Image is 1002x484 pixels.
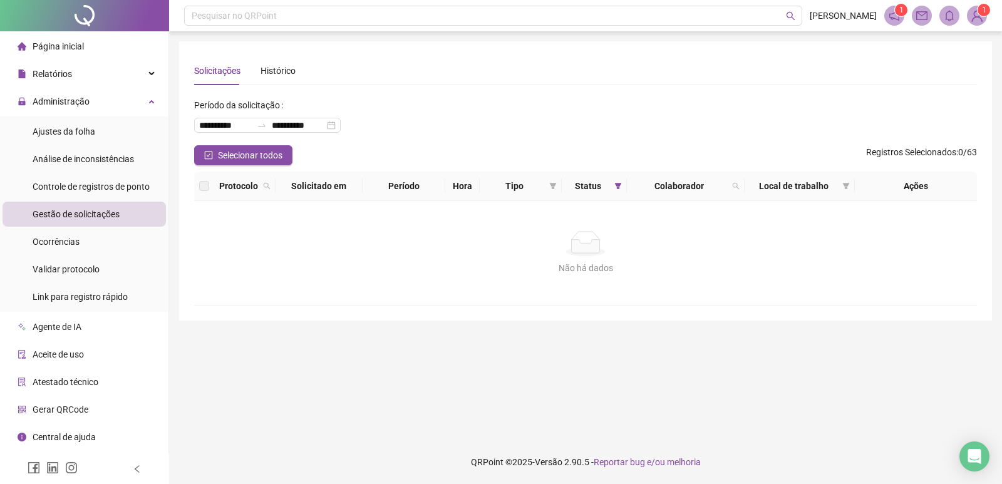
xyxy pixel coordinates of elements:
[33,404,88,414] span: Gerar QRCode
[363,172,445,201] th: Período
[33,237,80,247] span: Ocorrências
[33,264,100,274] span: Validar protocolo
[730,177,742,195] span: search
[219,179,258,193] span: Protocolo
[33,432,96,442] span: Central de ajuda
[594,457,701,467] span: Reportar bug e/ou melhoria
[840,177,852,195] span: filter
[614,182,622,190] span: filter
[204,151,213,160] span: check-square
[33,322,81,332] span: Agente de IA
[732,182,740,190] span: search
[549,182,557,190] span: filter
[194,145,292,165] button: Selecionar todos
[33,209,120,219] span: Gestão de solicitações
[750,179,838,193] span: Local de trabalho
[261,177,273,195] span: search
[18,405,26,414] span: qrcode
[982,6,986,14] span: 1
[978,4,990,16] sup: Atualize o seu contato no menu Meus Dados
[33,349,84,359] span: Aceite de uso
[33,69,72,79] span: Relatórios
[33,41,84,51] span: Página inicial
[944,10,955,21] span: bell
[445,172,480,201] th: Hora
[842,182,850,190] span: filter
[65,461,78,474] span: instagram
[33,377,98,387] span: Atestado técnico
[959,441,989,471] div: Open Intercom Messenger
[33,154,134,164] span: Análise de inconsistências
[263,182,271,190] span: search
[889,10,900,21] span: notification
[18,378,26,386] span: solution
[968,6,986,25] img: 76871
[257,120,267,130] span: swap-right
[567,179,609,193] span: Status
[33,96,90,106] span: Administração
[261,64,296,78] div: Histórico
[895,4,907,16] sup: 1
[169,440,1002,484] footer: QRPoint © 2025 - 2.90.5 -
[257,120,267,130] span: to
[18,350,26,359] span: audit
[916,10,927,21] span: mail
[612,177,624,195] span: filter
[133,465,142,473] span: left
[866,145,977,165] span: : 0 / 63
[18,433,26,441] span: info-circle
[33,182,150,192] span: Controle de registros de ponto
[33,126,95,136] span: Ajustes da folha
[786,11,795,21] span: search
[535,457,562,467] span: Versão
[632,179,727,193] span: Colaborador
[810,9,877,23] span: [PERSON_NAME]
[194,95,288,115] label: Período da solicitação
[866,147,956,157] span: Registros Selecionados
[18,97,26,106] span: lock
[485,179,544,193] span: Tipo
[18,42,26,51] span: home
[899,6,904,14] span: 1
[218,148,282,162] span: Selecionar todos
[33,292,128,302] span: Link para registro rápido
[18,70,26,78] span: file
[547,177,559,195] span: filter
[860,179,972,193] div: Ações
[276,172,363,201] th: Solicitado em
[46,461,59,474] span: linkedin
[194,64,240,78] div: Solicitações
[209,261,962,275] div: Não há dados
[28,461,40,474] span: facebook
